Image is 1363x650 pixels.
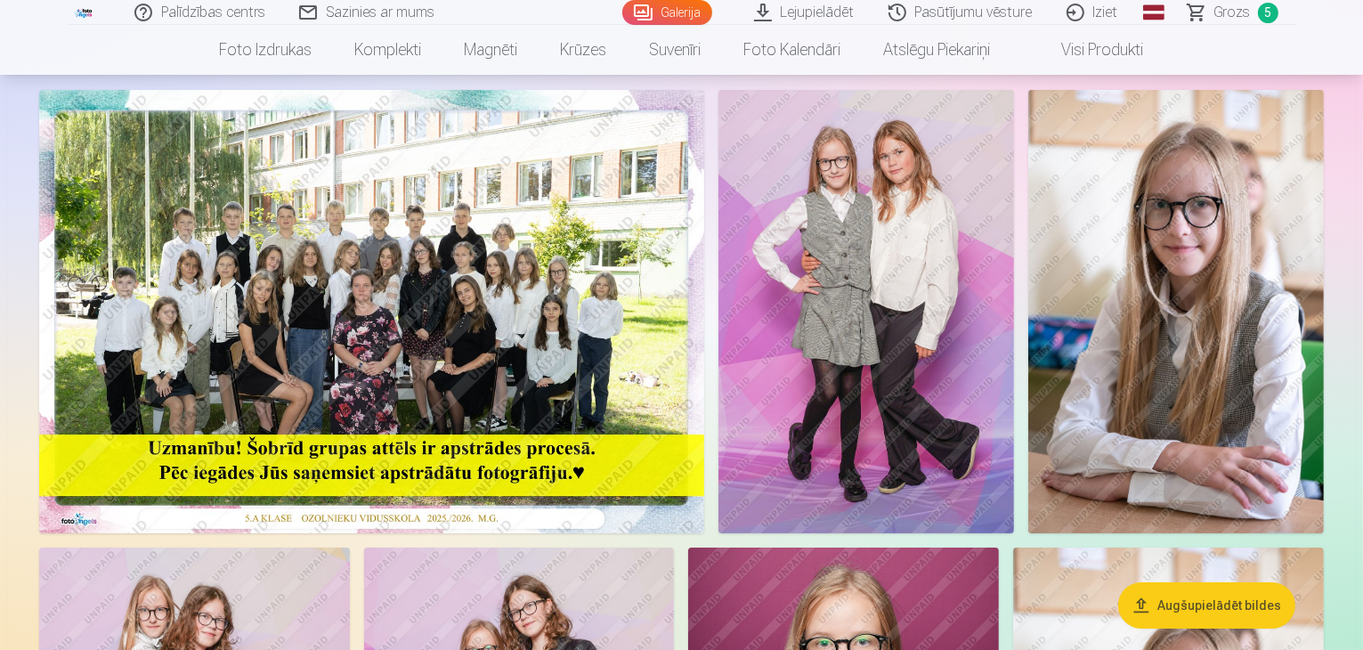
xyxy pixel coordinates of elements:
[75,7,94,18] img: /fa1
[1118,582,1295,629] button: Augšupielādēt bildes
[863,25,1012,75] a: Atslēgu piekariņi
[443,25,540,75] a: Magnēti
[1012,25,1165,75] a: Visi produkti
[1258,3,1278,23] span: 5
[540,25,629,75] a: Krūzes
[199,25,334,75] a: Foto izdrukas
[629,25,723,75] a: Suvenīri
[334,25,443,75] a: Komplekti
[1214,2,1251,23] span: Grozs
[723,25,863,75] a: Foto kalendāri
